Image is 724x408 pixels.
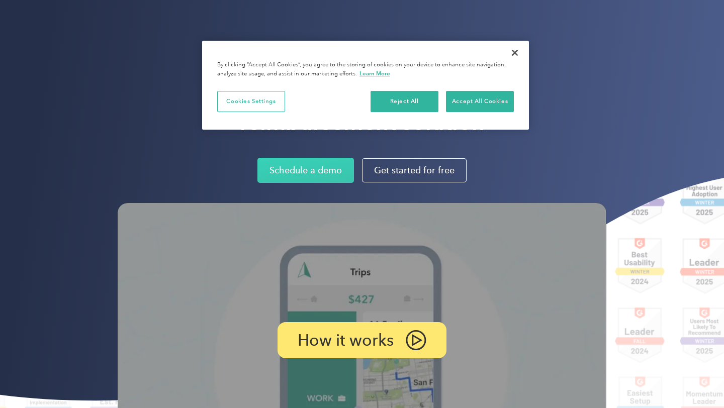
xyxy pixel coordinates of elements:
[298,333,394,347] p: How it works
[446,91,514,112] button: Accept All Cookies
[217,61,514,78] div: By clicking “Accept All Cookies”, you agree to the storing of cookies on your device to enhance s...
[371,91,438,112] button: Reject All
[359,70,390,77] a: More information about your privacy, opens in a new tab
[362,158,467,182] a: Get started for free
[257,158,354,183] a: Schedule a demo
[504,42,526,64] button: Close
[217,91,285,112] button: Cookies Settings
[202,41,529,130] div: Cookie banner
[202,41,529,130] div: Privacy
